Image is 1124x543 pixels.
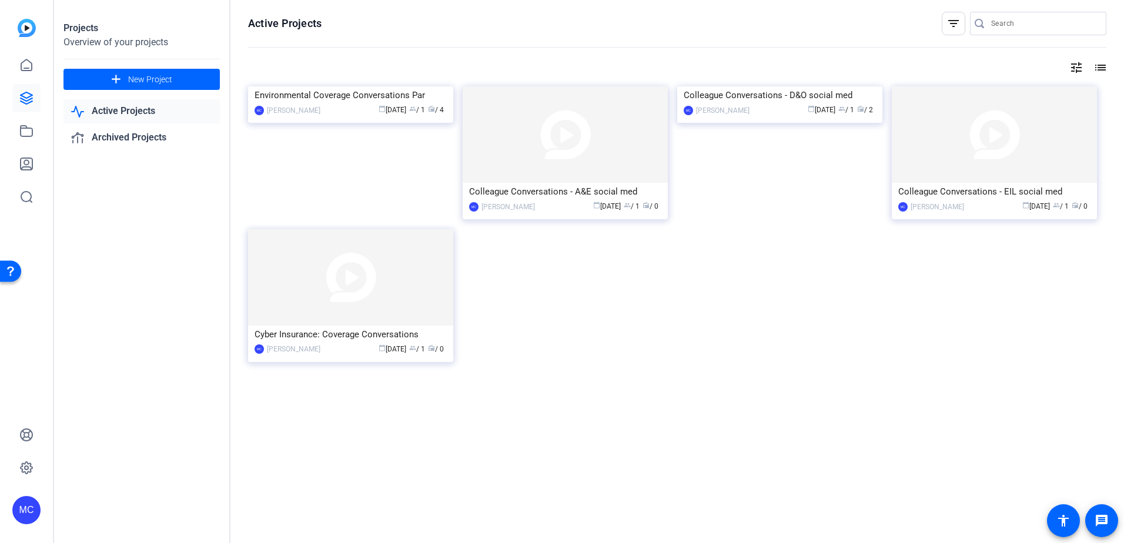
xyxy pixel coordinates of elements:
[684,86,876,104] div: Colleague Conversations - D&O social med
[409,344,416,351] span: group
[428,344,435,351] span: radio
[428,106,444,114] span: / 4
[684,106,693,115] div: MC
[898,183,1090,200] div: Colleague Conversations - EIL social med
[428,345,444,353] span: / 0
[624,202,631,209] span: group
[593,202,621,210] span: [DATE]
[469,202,479,212] div: MC
[63,69,220,90] button: New Project
[808,105,815,112] span: calendar_today
[643,202,658,210] span: / 0
[267,105,320,116] div: [PERSON_NAME]
[1092,61,1106,75] mat-icon: list
[481,201,535,213] div: [PERSON_NAME]
[1022,202,1029,209] span: calendar_today
[409,105,416,112] span: group
[991,16,1097,31] input: Search
[624,202,640,210] span: / 1
[696,105,750,116] div: [PERSON_NAME]
[255,106,264,115] div: MC
[379,105,386,112] span: calendar_today
[838,105,845,112] span: group
[109,72,123,87] mat-icon: add
[18,19,36,37] img: blue-gradient.svg
[1053,202,1060,209] span: group
[409,106,425,114] span: / 1
[63,99,220,123] a: Active Projects
[469,183,661,200] div: Colleague Conversations - A&E social med
[128,73,172,86] span: New Project
[1056,514,1071,528] mat-icon: accessibility
[838,106,854,114] span: / 1
[267,343,320,355] div: [PERSON_NAME]
[808,106,835,114] span: [DATE]
[63,126,220,150] a: Archived Projects
[1072,202,1088,210] span: / 0
[857,105,864,112] span: radio
[1053,202,1069,210] span: / 1
[643,202,650,209] span: radio
[1072,202,1079,209] span: radio
[248,16,322,31] h1: Active Projects
[379,345,406,353] span: [DATE]
[409,345,425,353] span: / 1
[63,21,220,35] div: Projects
[428,105,435,112] span: radio
[379,106,406,114] span: [DATE]
[898,202,908,212] div: MC
[255,86,447,104] div: Environmental Coverage Conversations Par
[1069,61,1083,75] mat-icon: tune
[255,326,447,343] div: Cyber Insurance: Coverage Conversations
[12,496,41,524] div: MC
[1022,202,1050,210] span: [DATE]
[63,35,220,49] div: Overview of your projects
[255,344,264,354] div: MC
[379,344,386,351] span: calendar_today
[593,202,600,209] span: calendar_today
[946,16,961,31] mat-icon: filter_list
[857,106,873,114] span: / 2
[911,201,964,213] div: [PERSON_NAME]
[1095,514,1109,528] mat-icon: message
